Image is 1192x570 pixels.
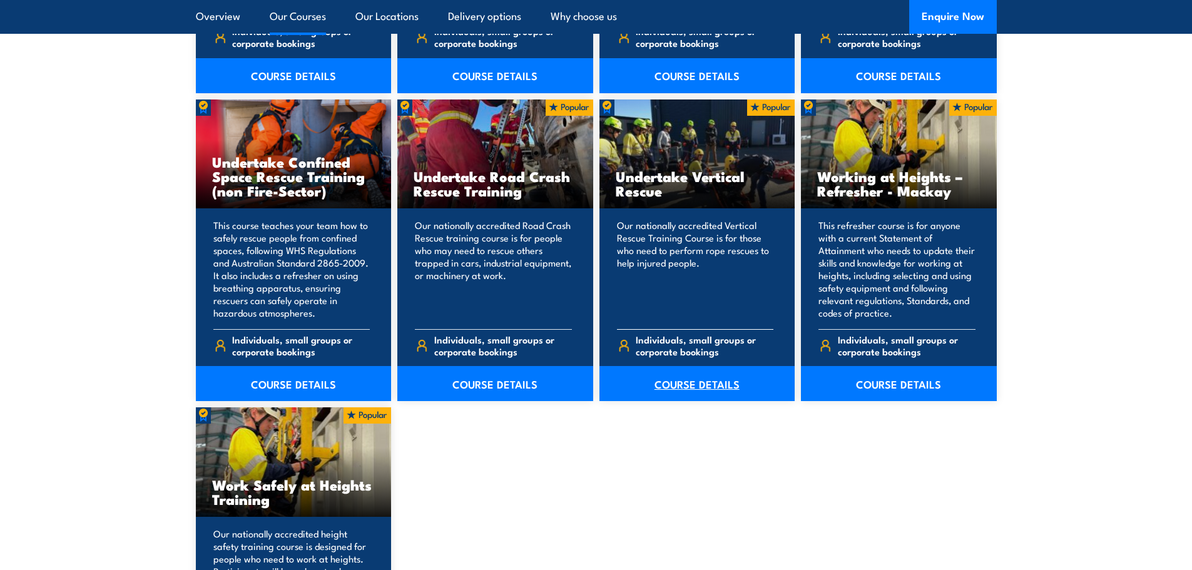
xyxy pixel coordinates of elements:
[415,219,572,319] p: Our nationally accredited Road Crash Rescue training course is for people who may need to rescue ...
[599,366,795,401] a: COURSE DETAILS
[196,58,392,93] a: COURSE DETAILS
[599,58,795,93] a: COURSE DETAILS
[434,333,572,357] span: Individuals, small groups or corporate bookings
[838,333,976,357] span: Individuals, small groups or corporate bookings
[212,155,375,198] h3: Undertake Confined Space Rescue Training (non Fire-Sector)
[616,169,779,198] h3: Undertake Vertical Rescue
[636,333,773,357] span: Individuals, small groups or corporate bookings
[196,366,392,401] a: COURSE DETAILS
[232,25,370,49] span: Individuals, small groups or corporate bookings
[636,25,773,49] span: Individuals, small groups or corporate bookings
[617,219,774,319] p: Our nationally accredited Vertical Rescue Training Course is for those who need to perform rope r...
[213,219,370,319] p: This course teaches your team how to safely rescue people from confined spaces, following WHS Reg...
[434,25,572,49] span: Individuals, small groups or corporate bookings
[818,219,976,319] p: This refresher course is for anyone with a current Statement of Attainment who needs to update th...
[232,333,370,357] span: Individuals, small groups or corporate bookings
[414,169,577,198] h3: Undertake Road Crash Rescue Training
[397,366,593,401] a: COURSE DETAILS
[397,58,593,93] a: COURSE DETAILS
[838,25,976,49] span: Individuals, small groups or corporate bookings
[801,366,997,401] a: COURSE DETAILS
[212,477,375,506] h3: Work Safely at Heights Training
[817,169,981,198] h3: Working at Heights – Refresher - Mackay
[801,58,997,93] a: COURSE DETAILS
